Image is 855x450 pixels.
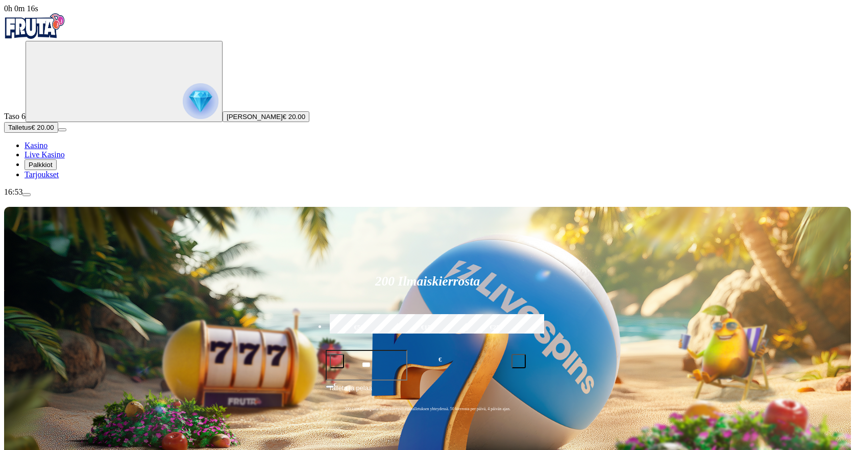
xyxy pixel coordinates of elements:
span: Talletus [8,124,31,131]
a: Live Kasino [25,150,65,159]
button: menu [58,128,66,131]
img: reward progress [183,83,218,119]
span: € 20.00 [283,113,305,121]
button: Talleta ja pelaa [326,383,530,402]
a: Fruta [4,32,65,40]
button: [PERSON_NAME]€ 20.00 [223,111,309,122]
label: €50 [327,313,391,342]
span: Palkkiot [29,161,53,169]
button: Palkkiot [25,159,57,170]
span: Talleta ja pelaa [329,383,372,401]
label: €250 [464,313,528,342]
button: menu [22,193,31,196]
button: Talletusplus icon€ 20.00 [4,122,58,133]
button: reward progress [26,41,223,122]
span: € [334,382,337,388]
button: minus icon [330,354,344,368]
a: Tarjoukset [25,170,59,179]
span: 16:53 [4,187,22,196]
button: plus icon [511,354,526,368]
span: [PERSON_NAME] [227,113,283,121]
label: €150 [396,313,459,342]
span: Taso 6 [4,112,26,121]
img: Fruta [4,13,65,39]
span: € [438,355,442,365]
nav: Main menu [4,141,851,179]
span: user session time [4,4,38,13]
nav: Primary [4,13,851,179]
span: € 20.00 [31,124,54,131]
a: Kasino [25,141,47,150]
